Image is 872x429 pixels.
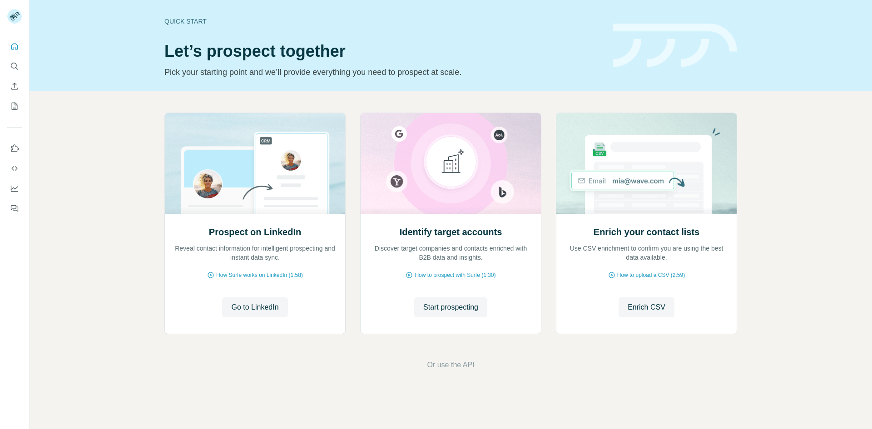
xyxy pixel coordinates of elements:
[222,297,287,317] button: Go to LinkedIn
[7,180,22,197] button: Dashboard
[556,113,737,214] img: Enrich your contact lists
[628,302,665,313] span: Enrich CSV
[174,244,336,262] p: Reveal contact information for intelligent prospecting and instant data sync.
[209,226,301,238] h2: Prospect on LinkedIn
[565,244,728,262] p: Use CSV enrichment to confirm you are using the best data available.
[360,113,541,214] img: Identify target accounts
[7,98,22,114] button: My lists
[594,226,699,238] h2: Enrich your contact lists
[7,78,22,94] button: Enrich CSV
[164,113,346,214] img: Prospect on LinkedIn
[7,140,22,157] button: Use Surfe on LinkedIn
[216,271,303,279] span: How Surfe works on LinkedIn (1:58)
[423,302,478,313] span: Start prospecting
[613,24,737,68] img: banner
[370,244,532,262] p: Discover target companies and contacts enriched with B2B data and insights.
[7,38,22,54] button: Quick start
[231,302,278,313] span: Go to LinkedIn
[400,226,502,238] h2: Identify target accounts
[619,297,674,317] button: Enrich CSV
[427,360,474,370] button: Or use the API
[617,271,685,279] span: How to upload a CSV (2:59)
[164,42,602,60] h1: Let’s prospect together
[7,160,22,177] button: Use Surfe API
[164,66,602,79] p: Pick your starting point and we’ll provide everything you need to prospect at scale.
[7,200,22,217] button: Feedback
[415,271,495,279] span: How to prospect with Surfe (1:30)
[164,17,602,26] div: Quick start
[414,297,487,317] button: Start prospecting
[7,58,22,74] button: Search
